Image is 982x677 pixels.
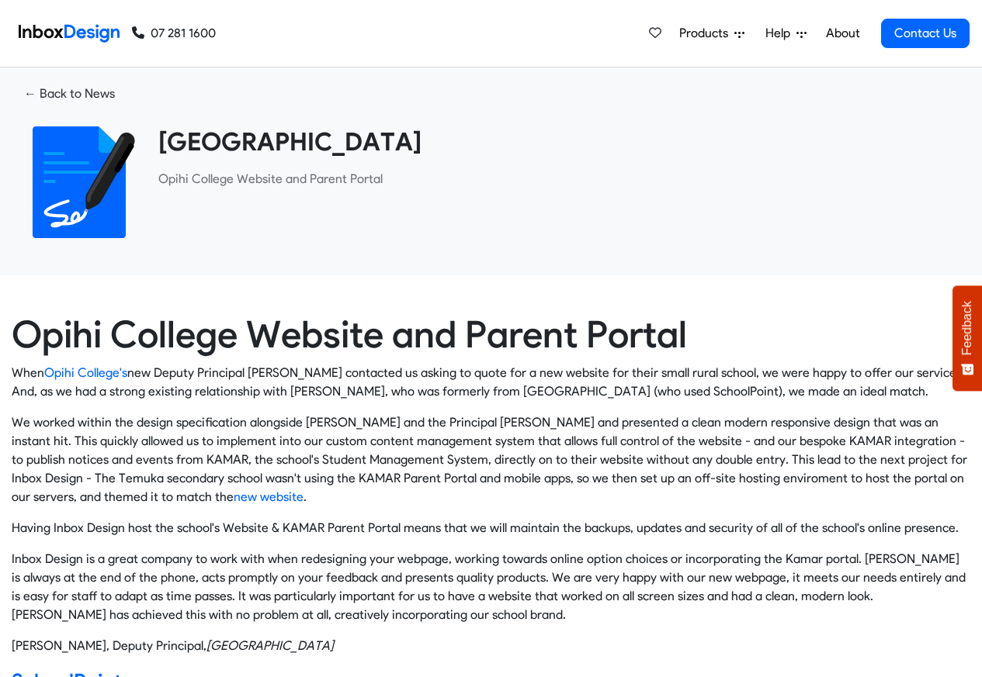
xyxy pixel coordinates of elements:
[234,489,304,504] a: new website
[44,365,127,380] a: Opihi College's
[12,80,127,108] a: ← Back to News
[765,24,796,43] span: Help
[12,313,970,357] h1: Opihi College Website and Parent Portal
[158,170,959,188] p: ​Opihi College Website and Parent Portal
[206,638,334,653] cite: Opihi College
[12,364,970,401] p: When new Deputy Principal [PERSON_NAME] contacted us asking to quote for a new website for their ...
[679,24,734,43] span: Products
[132,24,216,43] a: 07 281 1600
[12,519,970,537] p: Having Inbox Design host the school's Website & KAMAR Parent Portal means that we will maintain t...
[12,550,970,624] p: Inbox Design is a great company to work with when redesigning your webpage, working towards onlin...
[881,19,970,48] a: Contact Us
[960,301,974,355] span: Feedback
[12,637,970,655] footer: [PERSON_NAME], Deputy Principal,
[821,18,864,49] a: About
[759,18,813,49] a: Help
[158,126,959,157] heading: [GEOGRAPHIC_DATA]
[953,285,982,391] button: Feedback - Show survey
[673,18,751,49] a: Products
[23,126,135,238] img: 2022_01_18_icon_signature.svg
[12,413,970,506] p: We worked within the design specification alongside [PERSON_NAME] and the Principal [PERSON_NAME]...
